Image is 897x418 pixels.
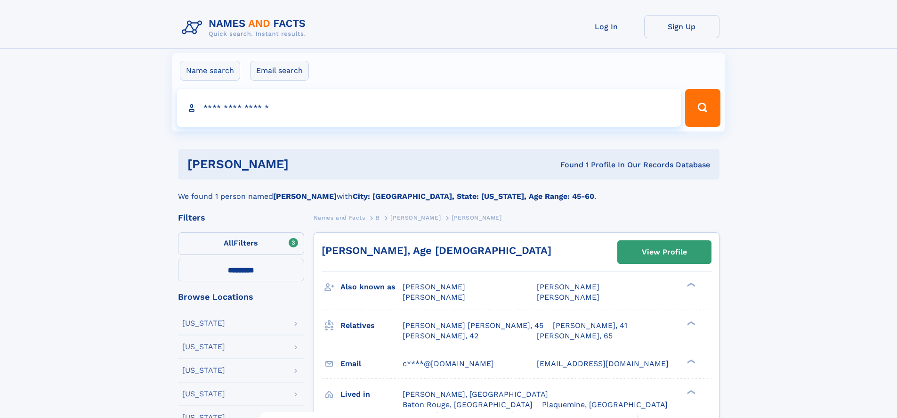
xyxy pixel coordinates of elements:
[178,15,314,41] img: Logo Names and Facts
[178,293,304,301] div: Browse Locations
[250,61,309,81] label: Email search
[177,89,681,127] input: search input
[390,212,441,223] a: [PERSON_NAME]
[452,214,502,221] span: [PERSON_NAME]
[314,212,365,223] a: Names and Facts
[403,293,465,302] span: [PERSON_NAME]
[340,318,403,334] h3: Relatives
[340,356,403,372] h3: Email
[618,241,711,263] a: View Profile
[403,282,465,291] span: [PERSON_NAME]
[403,320,543,331] a: [PERSON_NAME] [PERSON_NAME], 45
[542,400,668,409] span: Plaquemine, [GEOGRAPHIC_DATA]
[424,160,710,170] div: Found 1 Profile In Our Records Database
[537,293,599,302] span: [PERSON_NAME]
[553,320,627,331] a: [PERSON_NAME], 41
[403,400,533,409] span: Baton Rouge, [GEOGRAPHIC_DATA]
[685,389,696,395] div: ❯
[685,89,720,127] button: Search Button
[644,15,719,38] a: Sign Up
[178,213,304,222] div: Filters
[340,279,403,295] h3: Also known as
[537,282,599,291] span: [PERSON_NAME]
[178,232,304,255] label: Filters
[376,214,380,221] span: B
[537,359,669,368] span: [EMAIL_ADDRESS][DOMAIN_NAME]
[340,386,403,402] h3: Lived in
[322,245,551,256] a: [PERSON_NAME], Age [DEMOGRAPHIC_DATA]
[569,15,644,38] a: Log In
[390,214,441,221] span: [PERSON_NAME]
[403,390,548,399] span: [PERSON_NAME], [GEOGRAPHIC_DATA]
[642,241,687,263] div: View Profile
[537,331,613,341] a: [PERSON_NAME], 65
[182,390,225,398] div: [US_STATE]
[376,212,380,223] a: B
[180,61,240,81] label: Name search
[273,192,337,201] b: [PERSON_NAME]
[187,158,425,170] h1: [PERSON_NAME]
[353,192,594,201] b: City: [GEOGRAPHIC_DATA], State: [US_STATE], Age Range: 45-60
[182,367,225,374] div: [US_STATE]
[182,320,225,327] div: [US_STATE]
[685,282,696,288] div: ❯
[685,320,696,326] div: ❯
[182,343,225,351] div: [US_STATE]
[403,331,478,341] a: [PERSON_NAME], 42
[224,238,234,247] span: All
[685,358,696,364] div: ❯
[178,180,719,202] div: We found 1 person named with .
